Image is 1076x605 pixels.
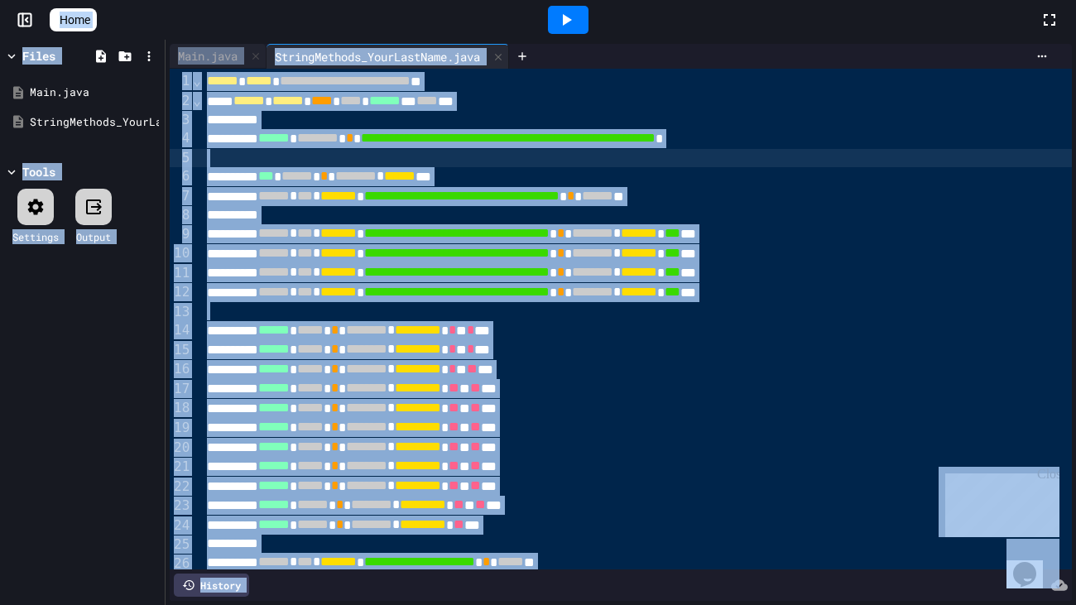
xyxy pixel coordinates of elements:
div: History [174,574,249,597]
iframe: chat widget [939,467,1059,537]
div: 21 [170,458,192,478]
div: 2 [170,92,192,112]
div: 3 [170,111,192,129]
div: 1 [170,72,192,92]
div: 22 [170,478,192,497]
div: 20 [170,439,192,459]
div: Chat with us now!Close [7,7,114,105]
div: 9 [170,225,192,245]
div: 10 [170,244,192,264]
span: Fold line [192,93,202,108]
div: 16 [170,360,192,380]
div: Tools [22,163,55,180]
div: 13 [170,303,192,321]
div: Main.java [170,47,246,65]
div: 17 [170,380,192,400]
div: Main.java [30,84,159,101]
div: 8 [170,206,192,224]
div: StringMethods_YourLastName.java [267,44,509,69]
div: 4 [170,129,192,149]
div: 18 [170,399,192,419]
div: 14 [170,321,192,341]
div: 6 [170,167,192,187]
div: Output [76,229,111,244]
div: 23 [170,497,192,516]
div: Files [22,47,55,65]
span: Home [60,12,90,28]
div: StringMethods_YourLastName.java [267,48,488,65]
div: 19 [170,419,192,439]
div: 7 [170,187,192,207]
div: 24 [170,516,192,536]
div: 25 [170,535,192,554]
div: 15 [170,341,192,361]
div: 12 [170,283,192,303]
div: 26 [170,555,192,574]
iframe: chat widget [1006,539,1059,588]
div: StringMethods_YourLastName.java [30,114,159,131]
div: Main.java [170,44,267,69]
a: Home [50,8,97,31]
div: 5 [170,149,192,167]
div: 11 [170,264,192,284]
span: Fold line [192,73,202,89]
div: Settings [12,229,59,244]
